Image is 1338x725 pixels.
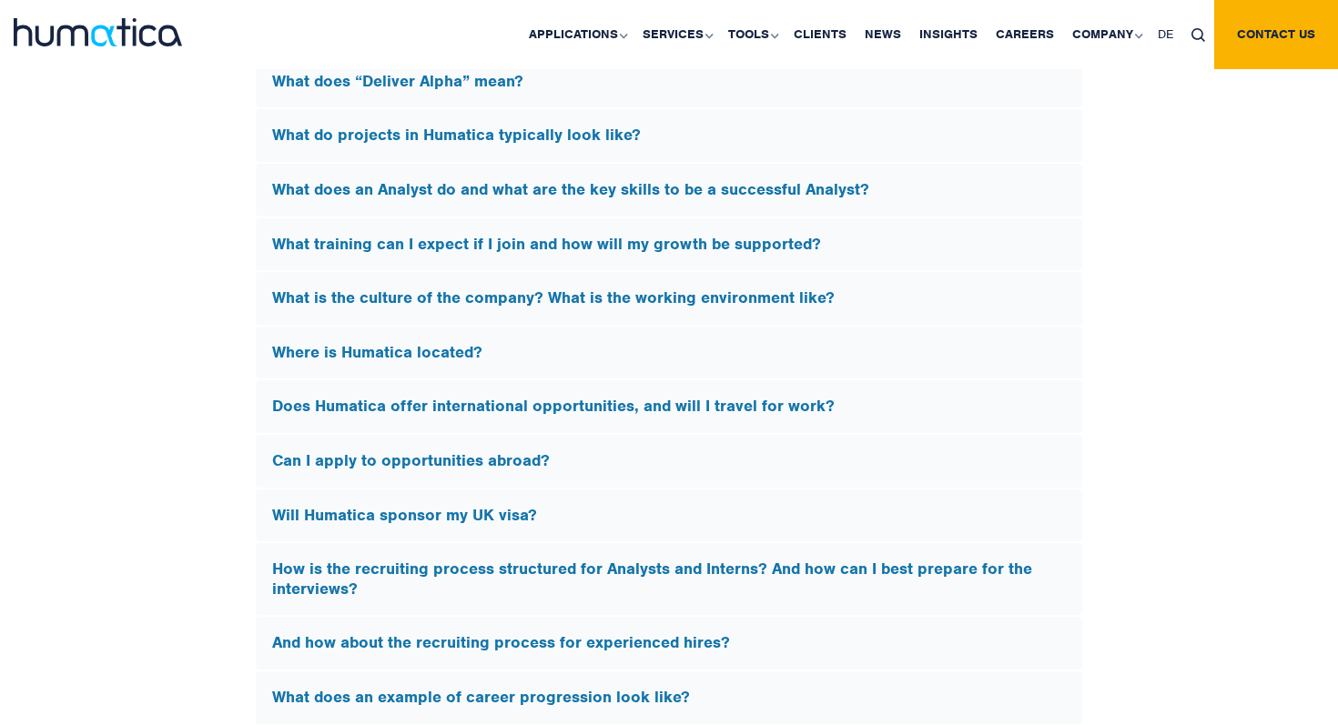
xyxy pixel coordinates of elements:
h5: What does an Analyst do and what are the key skills to be a successful Analyst? [272,180,1066,200]
h5: Where is Humatica located? [272,343,1066,363]
h5: Will Humatica sponsor my UK visa? [272,506,1066,526]
h5: What is the culture of the company? What is the working environment like? [272,288,1066,308]
h5: And how about the recruiting process for experienced hires? [272,633,1066,653]
h5: Does Humatica offer international opportunities, and will I travel for work? [272,397,1066,417]
h5: What do projects in Humatica typically look like? [272,126,1066,146]
span: DE [1158,26,1173,42]
img: search_icon [1191,28,1205,42]
img: logo [14,18,182,46]
h5: How is the recruiting process structured for Analysts and Interns? And how can I best prepare for... [272,559,1066,599]
h5: Can I apply to opportunities abroad? [272,451,1066,471]
h5: What training can I expect if I join and how will my growth be supported? [272,235,1066,255]
h5: What does an example of career progression look like? [272,688,1066,708]
h5: What does “Deliver Alpha” mean? [272,72,1066,92]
